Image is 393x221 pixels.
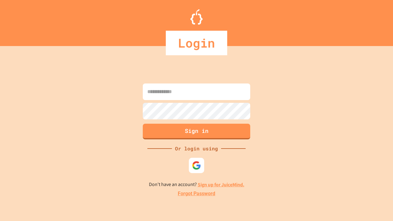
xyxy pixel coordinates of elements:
[143,124,250,139] button: Sign in
[192,161,201,170] img: google-icon.svg
[190,9,203,25] img: Logo.svg
[166,31,227,55] div: Login
[172,145,221,152] div: Or login using
[149,181,244,188] p: Don't have an account?
[198,181,244,188] a: Sign up for JuiceMind.
[178,190,215,197] a: Forgot Password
